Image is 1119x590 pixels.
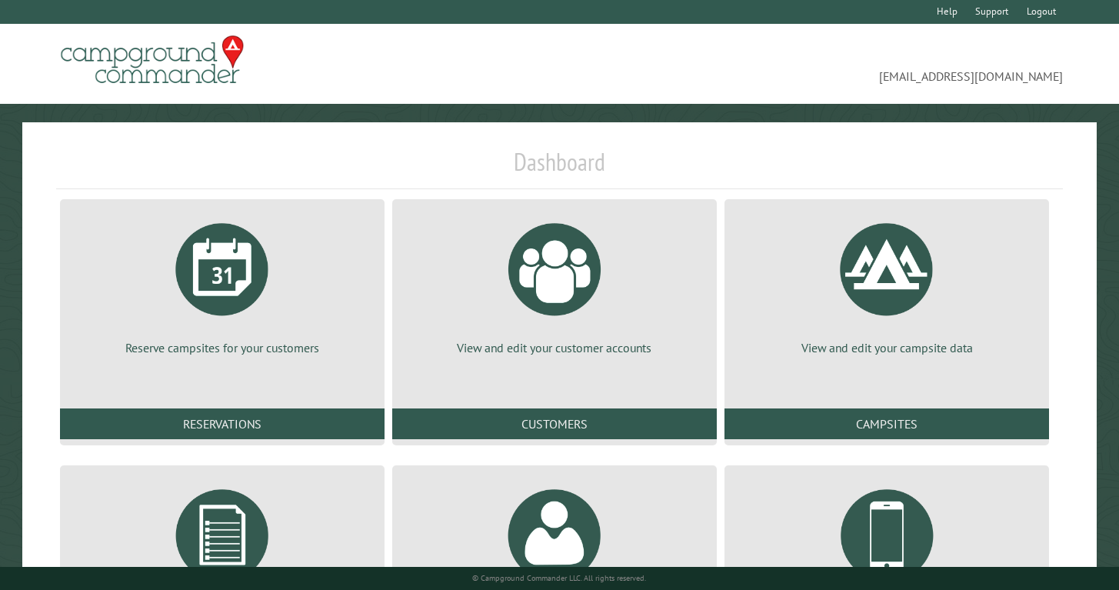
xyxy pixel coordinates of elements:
[560,42,1064,85] span: [EMAIL_ADDRESS][DOMAIN_NAME]
[60,408,385,439] a: Reservations
[56,147,1064,189] h1: Dashboard
[78,212,366,356] a: Reserve campsites for your customers
[56,30,248,90] img: Campground Commander
[743,339,1031,356] p: View and edit your campsite data
[411,212,698,356] a: View and edit your customer accounts
[724,408,1049,439] a: Campsites
[411,339,698,356] p: View and edit your customer accounts
[743,212,1031,356] a: View and edit your campsite data
[472,573,646,583] small: © Campground Commander LLC. All rights reserved.
[78,339,366,356] p: Reserve campsites for your customers
[392,408,717,439] a: Customers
